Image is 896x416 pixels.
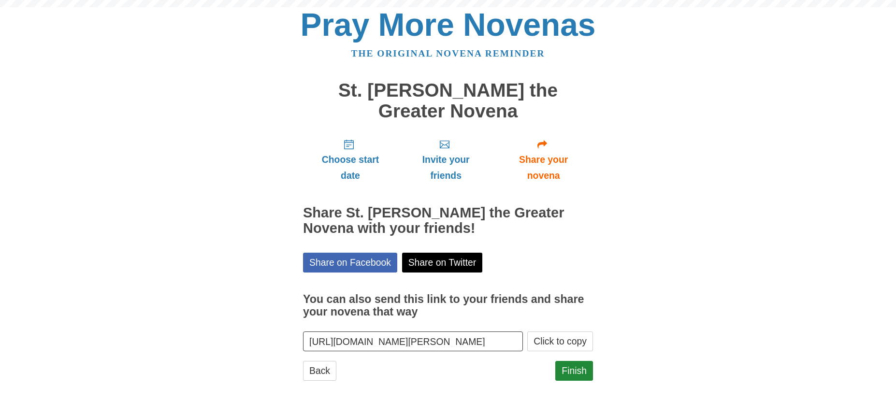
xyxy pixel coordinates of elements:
[494,131,593,188] a: Share your novena
[402,253,483,273] a: Share on Twitter
[504,152,583,184] span: Share your novena
[303,205,593,236] h2: Share St. [PERSON_NAME] the Greater Novena with your friends!
[303,293,593,318] h3: You can also send this link to your friends and share your novena that way
[313,152,388,184] span: Choose start date
[555,361,593,381] a: Finish
[301,7,596,43] a: Pray More Novenas
[398,131,494,188] a: Invite your friends
[303,253,397,273] a: Share on Facebook
[527,331,593,351] button: Click to copy
[407,152,484,184] span: Invite your friends
[303,131,398,188] a: Choose start date
[351,48,545,58] a: The original novena reminder
[303,361,336,381] a: Back
[303,80,593,121] h1: St. [PERSON_NAME] the Greater Novena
